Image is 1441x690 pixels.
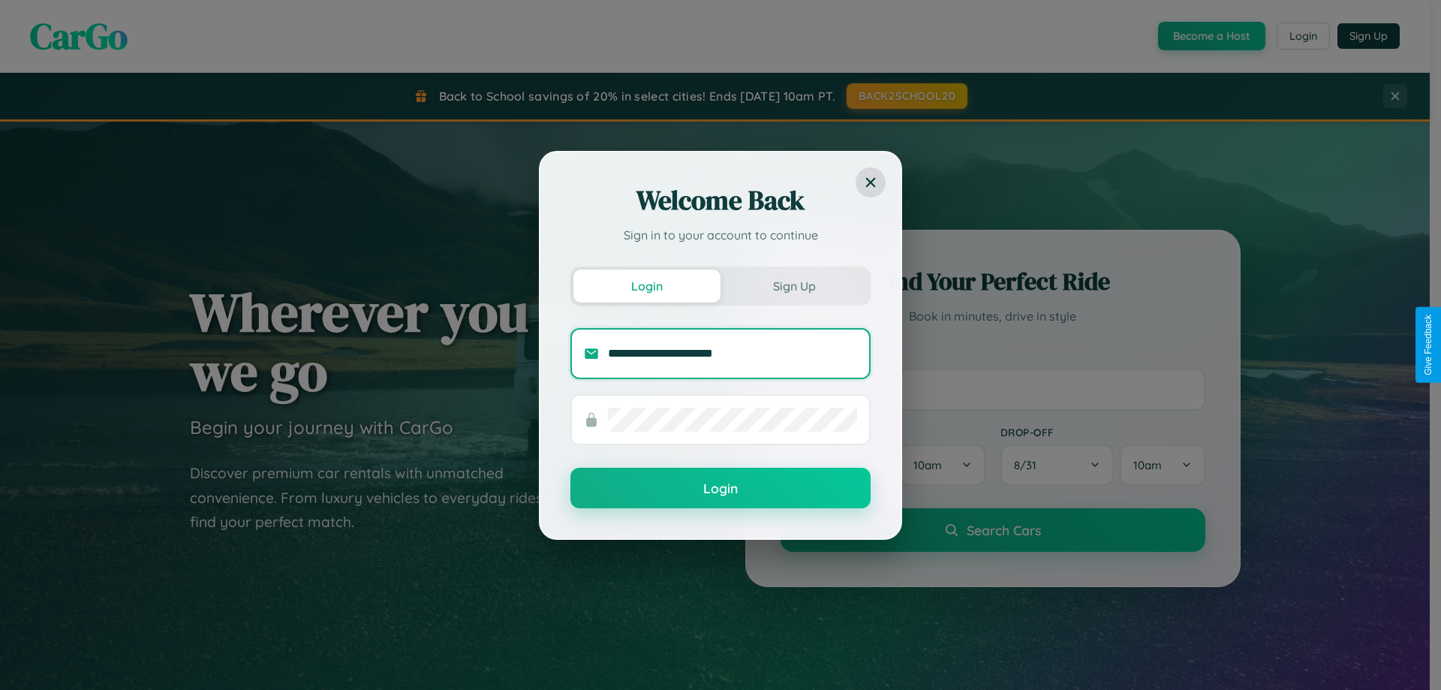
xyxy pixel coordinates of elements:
[570,468,871,508] button: Login
[570,226,871,244] p: Sign in to your account to continue
[720,270,868,303] button: Sign Up
[573,270,720,303] button: Login
[1423,315,1433,375] div: Give Feedback
[570,182,871,218] h2: Welcome Back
